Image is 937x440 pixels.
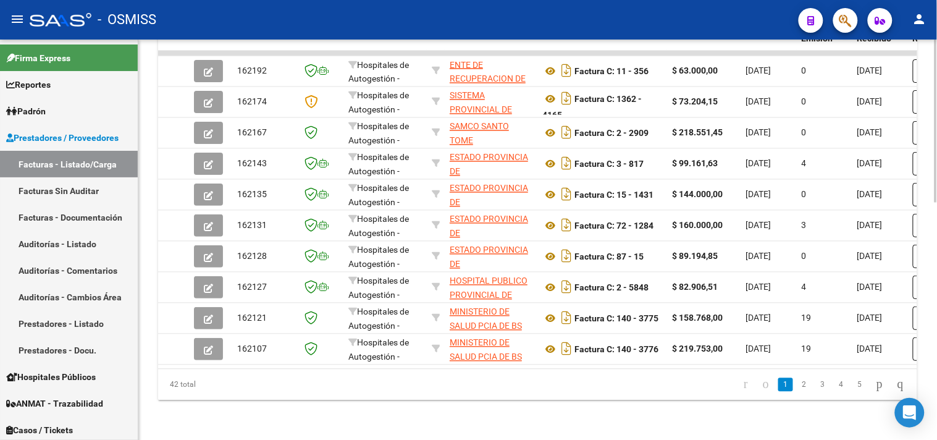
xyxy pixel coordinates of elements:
[672,344,723,354] strong: $ 219.753,00
[813,374,832,396] li: page 3
[542,95,642,121] strong: Factura C: 1362 - 4165
[558,123,574,143] i: Descargar documento
[802,313,812,323] span: 19
[237,190,267,200] span: 162135
[857,282,883,292] span: [DATE]
[802,221,807,231] span: 3
[237,66,267,76] span: 162192
[450,307,522,345] span: MINISTERIO DE SALUD PCIA DE BS AS
[558,89,574,109] i: Descargar documento
[574,67,649,77] strong: Factura C: 11 - 356
[797,378,812,392] a: 2
[237,128,267,138] span: 162167
[558,277,574,297] i: Descargar documento
[10,12,25,27] mat-icon: menu
[6,51,70,65] span: Firma Express
[450,213,532,239] div: 30673377544
[746,252,771,261] span: [DATE]
[574,129,649,138] strong: Factura C: 2 - 2909
[871,378,888,392] a: go to next page
[450,58,532,84] div: 30718615700
[834,378,849,392] a: 4
[857,66,883,76] span: [DATE]
[895,398,925,428] div: Open Intercom Messenger
[802,282,807,292] span: 4
[558,154,574,174] i: Descargar documento
[802,128,807,138] span: 0
[558,308,574,328] i: Descargar documento
[851,374,869,396] li: page 5
[802,159,807,169] span: 4
[672,252,718,261] strong: $ 89.194,85
[450,336,532,362] div: 30626983398
[450,151,532,177] div: 30673377544
[348,276,409,315] span: Hospitales de Autogestión - Afiliaciones
[574,283,649,293] strong: Factura C: 2 - 5848
[6,131,119,145] span: Prestadores / Proveedores
[348,307,409,345] span: Hospitales de Autogestión - Afiliaciones
[746,128,771,138] span: [DATE]
[672,282,718,292] strong: $ 82.906,51
[6,423,73,437] span: Casos / Tickets
[912,12,927,27] mat-icon: person
[450,274,532,300] div: 30672338855
[237,252,267,261] span: 162128
[574,345,658,355] strong: Factura C: 140 - 3776
[450,245,533,284] span: ESTADO PROVINCIA DE [GEOGRAPHIC_DATA]
[746,159,771,169] span: [DATE]
[746,66,771,76] span: [DATE]
[802,97,807,107] span: 0
[857,344,883,354] span: [DATE]
[672,190,723,200] strong: $ 144.000,00
[574,252,644,262] strong: Factura C: 87 - 15
[802,344,812,354] span: 19
[672,313,723,323] strong: $ 158.768,00
[746,221,771,231] span: [DATE]
[746,344,771,354] span: [DATE]
[6,370,96,384] span: Hospitales Públicos
[237,159,267,169] span: 162143
[672,128,723,138] strong: $ 218.551,45
[574,221,653,231] strong: Factura C: 72 - 1284
[6,397,103,410] span: ANMAT - Trazabilidad
[757,378,775,392] a: go to previous page
[857,313,883,323] span: [DATE]
[776,374,795,396] li: page 1
[348,338,409,376] span: Hospitales de Autogestión - Afiliaciones
[237,221,267,231] span: 162131
[558,247,574,266] i: Descargar documento
[450,122,509,146] span: SAMCO SANTO TOME
[574,314,658,324] strong: Factura C: 140 - 3775
[348,184,409,222] span: Hospitales de Autogestión - Afiliaciones
[237,313,267,323] span: 162121
[802,190,807,200] span: 0
[574,190,653,200] strong: Factura C: 15 - 1431
[815,378,830,392] a: 3
[746,97,771,107] span: [DATE]
[237,344,267,354] span: 162107
[857,190,883,200] span: [DATE]
[450,184,533,222] span: ESTADO PROVINCIA DE [GEOGRAPHIC_DATA]
[558,339,574,359] i: Descargar documento
[857,128,883,138] span: [DATE]
[6,78,51,91] span: Reportes
[558,216,574,235] i: Descargar documento
[672,97,718,107] strong: $ 73.204,15
[450,182,532,208] div: 30673377544
[450,276,527,328] span: HOSPITAL PUBLICO PROVINCIAL DE PEDIATRIADE AUTOGESTION
[450,91,512,129] span: SISTEMA PROVINCIAL DE SALUD
[348,153,409,191] span: Hospitales de Autogestión - Afiliaciones
[237,97,267,107] span: 162174
[672,159,718,169] strong: $ 99.161,63
[450,120,532,146] div: 33674545709
[852,378,867,392] a: 5
[857,97,883,107] span: [DATE]
[450,214,533,253] span: ESTADO PROVINCIA DE [GEOGRAPHIC_DATA]
[158,370,308,400] div: 42 total
[802,66,807,76] span: 0
[832,374,851,396] li: page 4
[802,252,807,261] span: 0
[450,338,522,376] span: MINISTERIO DE SALUD PCIA DE BS AS
[348,214,409,253] span: Hospitales de Autogestión - Afiliaciones
[98,6,156,33] span: - OSMISS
